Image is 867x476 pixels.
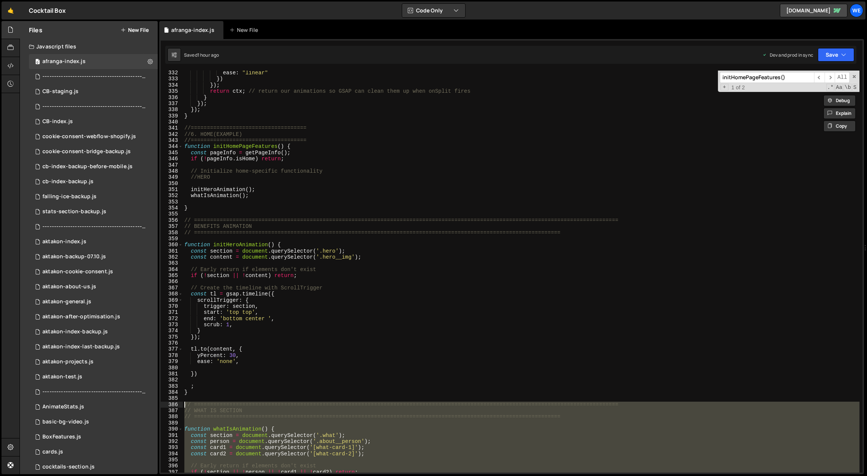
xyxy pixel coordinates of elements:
[42,328,108,335] div: aktakon-index-backup.js
[29,354,158,369] div: 12094/44389.js
[161,365,183,371] div: 380
[42,313,120,320] div: aktakon-after-optimisation.js
[161,444,183,450] div: 393
[826,84,834,91] span: RegExp Search
[823,95,856,106] button: Debug
[161,469,183,475] div: 397
[161,230,183,236] div: 358
[161,273,183,279] div: 365
[161,119,183,125] div: 340
[161,377,183,383] div: 382
[161,267,183,273] div: 364
[29,369,158,384] div: 12094/45381.js
[29,144,158,159] div: 12094/48015.js
[850,4,863,17] a: We
[161,131,183,137] div: 342
[42,298,91,305] div: aktakon-general.js
[161,340,183,346] div: 376
[161,279,183,285] div: 366
[29,54,158,69] div: 12094/48276.js
[721,84,728,90] span: Toggle Replace mode
[161,211,183,217] div: 355
[42,419,89,425] div: basic-bg-video.js
[161,328,183,334] div: 374
[161,420,183,426] div: 389
[161,285,183,291] div: 367
[42,208,106,215] div: stats-section-backup.js
[844,84,852,91] span: Whole Word Search
[161,199,183,205] div: 353
[161,408,183,414] div: 387
[29,99,160,114] div: 12094/47546.js
[161,254,183,260] div: 362
[161,352,183,359] div: 378
[42,404,84,410] div: AnimateStats.js
[29,339,158,354] div: 12094/44999.js
[161,95,183,101] div: 336
[29,234,158,249] div: 12094/43364.js
[42,343,120,350] div: aktakon-index-last-backup.js
[29,249,158,264] div: 12094/47992.js
[29,204,158,219] div: 12094/47254.js
[29,399,158,414] div: 12094/30498.js
[814,72,825,83] span: ​
[29,294,158,309] div: 12094/45380.js
[2,2,20,20] a: 🤙
[161,193,183,199] div: 352
[161,383,183,389] div: 383
[161,389,183,395] div: 384
[161,463,183,469] div: 396
[835,72,850,83] span: Alt-Enter
[161,76,183,82] div: 333
[42,389,146,395] div: ----------------------------------------------------------------------------------------.js
[161,107,183,113] div: 338
[161,242,183,248] div: 360
[161,88,183,94] div: 335
[161,113,183,119] div: 339
[42,359,93,365] div: aktakon-projects.js
[762,52,813,58] div: Dev and prod in sync
[29,174,158,189] div: 12094/46847.js
[161,217,183,223] div: 356
[161,451,183,457] div: 394
[161,205,183,211] div: 354
[728,84,748,90] span: 1 of 2
[161,143,183,149] div: 344
[823,121,856,132] button: Copy
[161,137,183,143] div: 343
[20,39,158,54] div: Javascript files
[42,88,78,95] div: CB-staging.js
[42,73,146,80] div: ------------------------------------------------------------------------.js
[29,84,158,99] div: 12094/47545.js
[161,291,183,297] div: 368
[29,309,158,324] div: 12094/46147.js
[184,52,219,58] div: Saved
[402,4,465,17] button: Code Only
[161,223,183,229] div: 357
[818,48,854,62] button: Save
[29,324,158,339] div: 12094/44174.js
[42,118,73,125] div: CB-index.js
[720,72,814,83] input: Search for
[42,148,131,155] div: cookie-consent-bridge-backup.js
[29,429,158,444] div: 12094/30497.js
[161,309,183,315] div: 371
[161,181,183,187] div: 350
[161,101,183,107] div: 337
[42,193,97,200] div: falling-ice-backup.js
[852,84,857,91] span: Search In Selection
[161,438,183,444] div: 392
[42,464,95,470] div: cocktails-section.js
[229,26,261,34] div: New File
[161,156,183,162] div: 346
[35,59,40,65] span: 0
[171,26,214,34] div: afranga-index.js
[161,168,183,174] div: 348
[161,426,183,432] div: 390
[161,371,183,377] div: 381
[29,189,158,204] div: 12094/47253.js
[161,334,183,340] div: 375
[29,114,158,129] div: 12094/46486.js
[161,82,183,88] div: 334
